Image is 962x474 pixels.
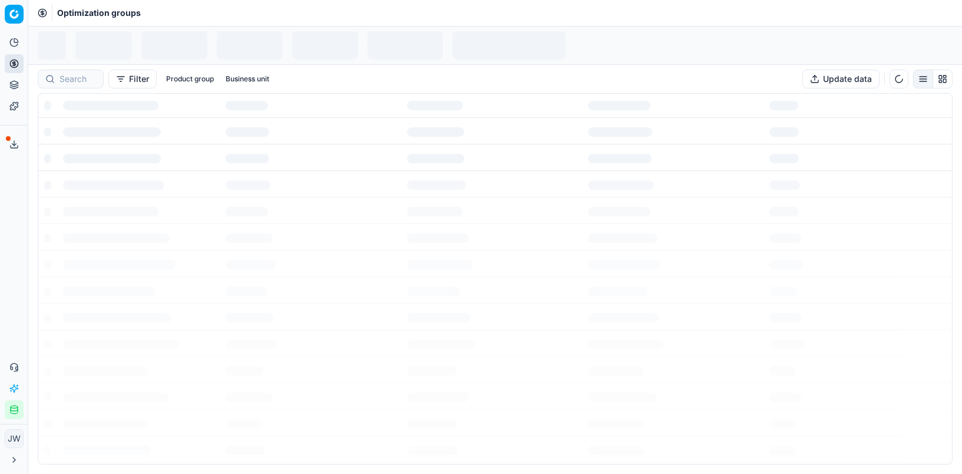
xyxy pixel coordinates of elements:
button: Business unit [221,72,274,86]
button: Filter [108,70,157,88]
span: Optimization groups [57,7,141,19]
span: JW [5,430,23,447]
button: Update data [802,70,880,88]
nav: breadcrumb [57,7,141,19]
input: Search [59,73,96,85]
button: JW [5,429,24,448]
button: Product group [161,72,219,86]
